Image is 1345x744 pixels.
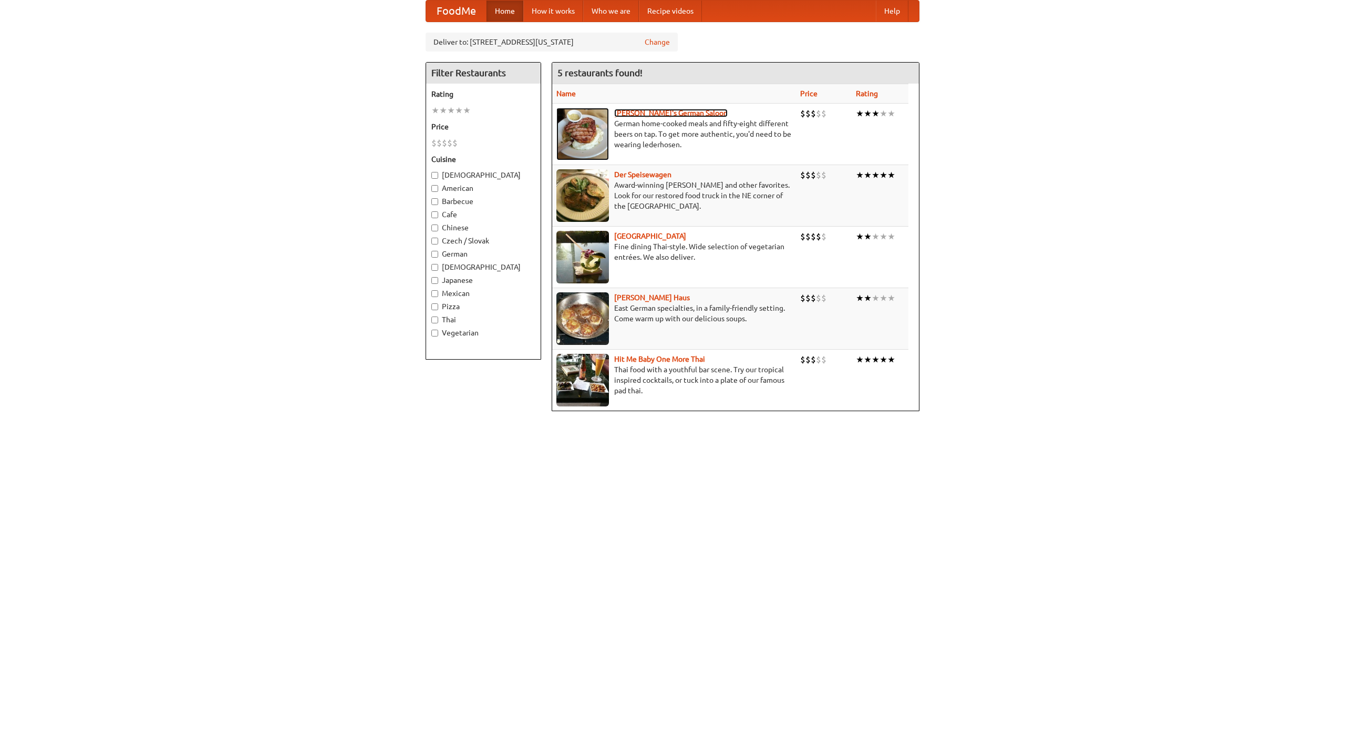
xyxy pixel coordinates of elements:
a: Home [487,1,523,22]
label: Mexican [431,288,535,299]
img: babythai.jpg [556,354,609,406]
li: $ [821,108,826,119]
li: $ [821,354,826,365]
li: $ [800,292,805,304]
li: ★ [880,231,887,242]
li: ★ [887,169,895,181]
input: American [431,185,438,192]
label: Cafe [431,209,535,220]
li: ★ [431,105,439,116]
a: Name [556,89,576,98]
label: American [431,183,535,193]
li: $ [811,169,816,181]
label: German [431,249,535,259]
label: Czech / Slovak [431,236,535,246]
input: Czech / Slovak [431,238,438,244]
li: ★ [872,292,880,304]
li: ★ [887,108,895,119]
li: ★ [880,108,887,119]
li: ★ [856,354,864,365]
li: ★ [856,231,864,242]
li: $ [800,354,805,365]
li: $ [821,292,826,304]
li: $ [805,108,811,119]
p: German home-cooked meals and fifty-eight different beers on tap. To get more authentic, you'd nee... [556,118,792,150]
li: $ [800,169,805,181]
p: Fine dining Thai-style. Wide selection of vegetarian entrées. We also deliver. [556,241,792,262]
a: Rating [856,89,878,98]
li: ★ [864,354,872,365]
a: Der Speisewagen [614,170,671,179]
p: Award-winning [PERSON_NAME] and other favorites. Look for our restored food truck in the NE corne... [556,180,792,211]
li: $ [811,354,816,365]
li: ★ [880,354,887,365]
li: ★ [880,169,887,181]
a: Hit Me Baby One More Thai [614,355,705,363]
h4: Filter Restaurants [426,63,541,84]
li: $ [805,231,811,242]
li: ★ [439,105,447,116]
a: FoodMe [426,1,487,22]
li: $ [437,137,442,149]
a: Recipe videos [639,1,702,22]
li: $ [800,108,805,119]
li: $ [442,137,447,149]
h5: Cuisine [431,154,535,165]
label: Pizza [431,301,535,312]
label: Thai [431,314,535,325]
b: [GEOGRAPHIC_DATA] [614,232,686,240]
label: [DEMOGRAPHIC_DATA] [431,170,535,180]
li: $ [811,231,816,242]
input: German [431,251,438,258]
input: Chinese [431,225,438,231]
input: Thai [431,317,438,323]
li: ★ [887,354,895,365]
a: How it works [523,1,583,22]
a: Price [800,89,818,98]
a: [PERSON_NAME] Haus [614,293,690,302]
input: Barbecue [431,198,438,205]
a: [PERSON_NAME]'s German Saloon [614,109,728,117]
label: Chinese [431,222,535,233]
label: Japanese [431,275,535,286]
li: $ [805,292,811,304]
li: ★ [447,105,455,116]
img: satay.jpg [556,231,609,283]
li: $ [816,108,821,119]
input: Japanese [431,277,438,284]
li: $ [431,137,437,149]
img: speisewagen.jpg [556,169,609,222]
label: Vegetarian [431,328,535,338]
p: East German specialties, in a family-friendly setting. Come warm up with our delicious soups. [556,303,792,324]
a: Who we are [583,1,639,22]
li: ★ [455,105,463,116]
li: $ [821,231,826,242]
input: [DEMOGRAPHIC_DATA] [431,264,438,271]
li: ★ [872,354,880,365]
li: ★ [856,292,864,304]
div: Deliver to: [STREET_ADDRESS][US_STATE] [426,33,678,52]
li: ★ [872,169,880,181]
input: [DEMOGRAPHIC_DATA] [431,172,438,179]
li: ★ [872,108,880,119]
li: ★ [463,105,471,116]
li: $ [816,354,821,365]
li: $ [452,137,458,149]
li: ★ [864,292,872,304]
label: Barbecue [431,196,535,207]
h5: Price [431,121,535,132]
li: $ [816,231,821,242]
a: Help [876,1,908,22]
input: Mexican [431,290,438,297]
li: ★ [887,292,895,304]
h5: Rating [431,89,535,99]
li: $ [816,169,821,181]
input: Cafe [431,211,438,218]
p: Thai food with a youthful bar scene. Try our tropical inspired cocktails, or tuck into a plate of... [556,364,792,396]
img: esthers.jpg [556,108,609,160]
li: $ [821,169,826,181]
